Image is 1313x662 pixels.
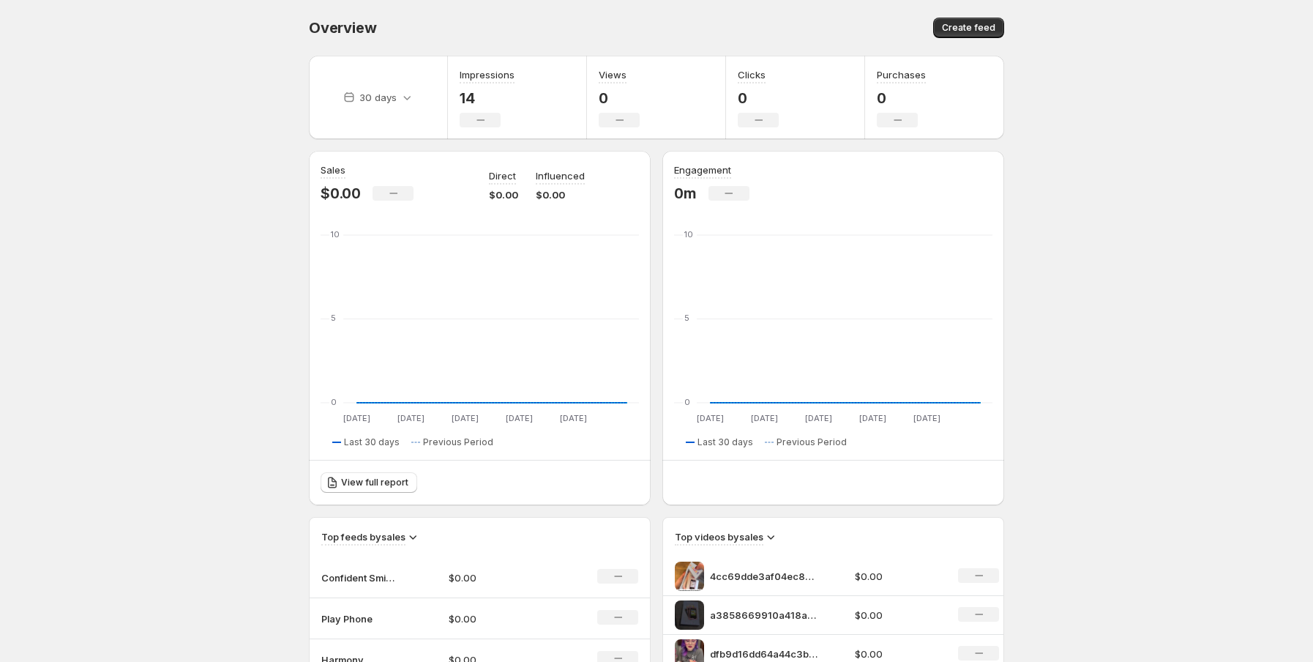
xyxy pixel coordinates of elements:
p: 4cc69dde3af04ec88c0d8608b4663b77 [710,569,820,584]
p: $0.00 [855,647,941,661]
p: 0 [599,89,640,107]
text: 5 [331,313,336,323]
p: 14 [460,89,515,107]
span: Last 30 days [344,436,400,448]
span: Previous Period [423,436,493,448]
a: View full report [321,472,417,493]
p: $0.00 [449,611,553,626]
text: [DATE] [751,413,778,423]
text: 0 [684,397,690,407]
p: a3858669910a418a9796207d5084cfa5 [710,608,820,622]
img: 4cc69dde3af04ec88c0d8608b4663b77 [675,562,704,591]
h3: Views [599,67,626,82]
p: 0m [674,185,697,202]
p: $0.00 [855,608,941,622]
p: Confident Smile™ - Denture Set [321,570,394,585]
p: Influenced [536,168,585,183]
text: [DATE] [452,413,479,423]
img: a3858669910a418a9796207d5084cfa5 [675,600,704,630]
h3: Top videos by sales [675,529,763,544]
p: $0.00 [489,187,518,202]
p: $0.00 [321,185,361,202]
p: $0.00 [536,187,585,202]
text: 10 [331,229,340,239]
text: [DATE] [343,413,370,423]
p: Play Phone [321,611,394,626]
h3: Clicks [738,67,766,82]
button: Create feed [933,18,1004,38]
text: [DATE] [859,413,886,423]
span: Create feed [942,22,995,34]
span: Last 30 days [697,436,753,448]
p: Direct [489,168,516,183]
h3: Impressions [460,67,515,82]
text: [DATE] [506,413,533,423]
text: [DATE] [397,413,424,423]
text: [DATE] [913,413,940,423]
text: [DATE] [697,413,724,423]
p: $0.00 [449,570,553,585]
text: [DATE] [560,413,587,423]
p: 30 days [359,90,397,105]
text: [DATE] [805,413,832,423]
p: dfb9d16dd64a44c3b8aaffc10f683d6d [710,647,820,661]
text: 5 [684,313,689,323]
h3: Sales [321,163,345,177]
h3: Purchases [877,67,926,82]
text: 10 [684,229,693,239]
h3: Engagement [674,163,731,177]
span: Overview [309,19,376,37]
span: Previous Period [777,436,847,448]
h3: Top feeds by sales [321,529,405,544]
span: View full report [341,477,408,488]
p: $0.00 [855,569,941,584]
text: 0 [331,397,337,407]
p: 0 [738,89,779,107]
p: 0 [877,89,926,107]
